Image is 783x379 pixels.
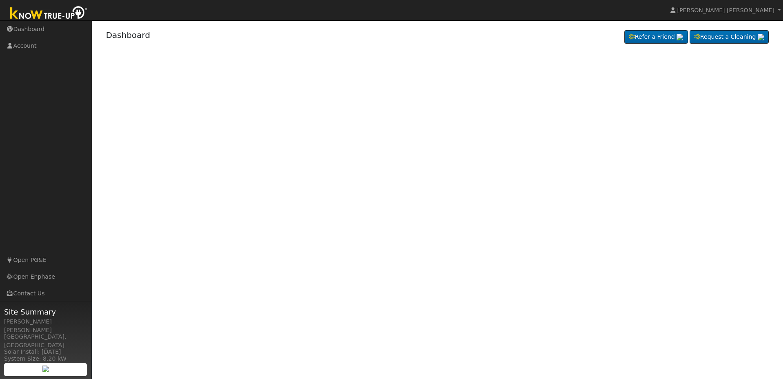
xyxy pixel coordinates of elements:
a: Dashboard [106,30,150,40]
img: retrieve [677,34,683,40]
img: retrieve [758,34,764,40]
a: Request a Cleaning [690,30,769,44]
img: Know True-Up [6,4,92,23]
div: System Size: 8.20 kW [4,355,87,363]
span: [PERSON_NAME] [PERSON_NAME] [677,7,774,13]
img: retrieve [42,366,49,372]
div: Solar Install: [DATE] [4,348,87,356]
div: [PERSON_NAME] [PERSON_NAME] [4,317,87,335]
a: Refer a Friend [624,30,688,44]
span: Site Summary [4,306,87,317]
div: [GEOGRAPHIC_DATA], [GEOGRAPHIC_DATA] [4,332,87,350]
